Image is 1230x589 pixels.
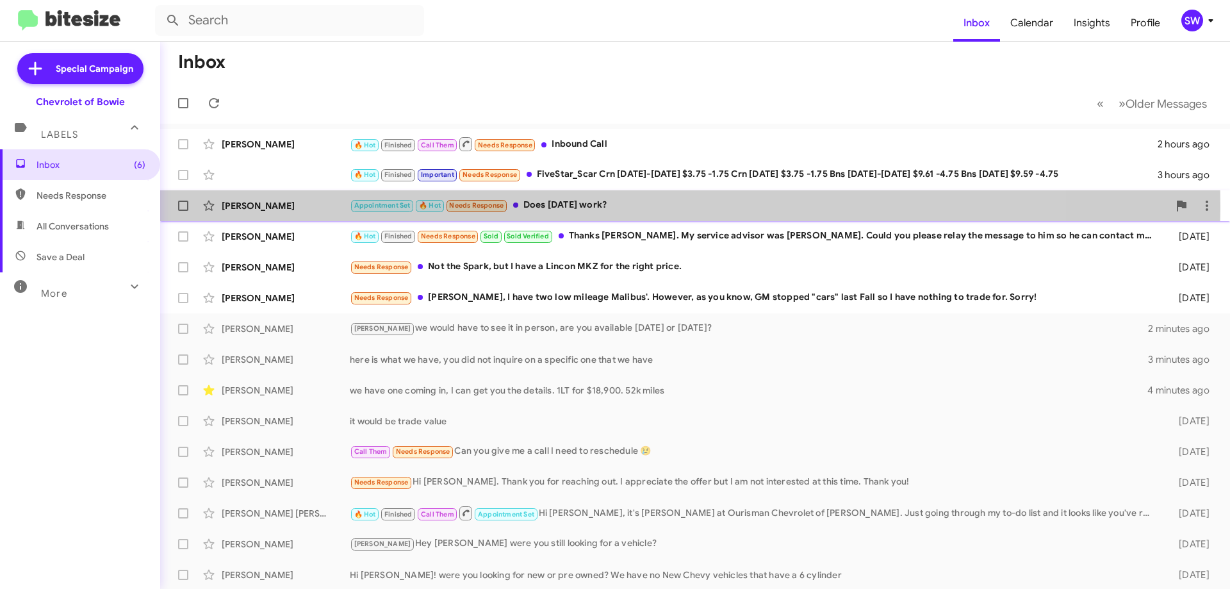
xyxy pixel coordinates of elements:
input: Search [155,5,424,36]
span: Needs Response [354,478,409,486]
span: « [1097,95,1104,112]
span: [PERSON_NAME] [354,324,411,333]
div: Inbound Call [350,136,1158,152]
div: 4 minutes ago [1147,384,1220,397]
div: [PERSON_NAME] [222,292,350,304]
div: 2 hours ago [1158,138,1220,151]
div: [PERSON_NAME] [222,138,350,151]
span: Labels [41,129,78,140]
div: [PERSON_NAME] [222,230,350,243]
span: » [1119,95,1126,112]
div: Can you give me a call I need to reschedule 😢 [350,444,1158,459]
div: [DATE] [1158,261,1220,274]
span: Call Them [354,447,388,456]
div: [PERSON_NAME] [222,415,350,427]
div: [PERSON_NAME] [222,568,350,581]
a: Inbox [953,4,1000,42]
span: Needs Response [421,232,475,240]
div: [PERSON_NAME] [222,476,350,489]
div: [DATE] [1158,538,1220,551]
div: Hi [PERSON_NAME]! were you looking for new or pre owned? We have no New Chevy vehicles that have ... [350,568,1158,581]
span: Appointment Set [478,510,534,518]
span: Sold [484,232,498,240]
div: it would be trade value [350,415,1158,427]
nav: Page navigation example [1090,90,1215,117]
span: Special Campaign [56,62,133,75]
div: [PERSON_NAME] [222,353,350,366]
span: All Conversations [37,220,109,233]
span: Call Them [421,141,454,149]
span: Call Them [421,510,454,518]
h1: Inbox [178,52,225,72]
span: More [41,288,67,299]
div: [PERSON_NAME] [222,199,350,212]
div: Hi [PERSON_NAME]. Thank you for reaching out. I appreciate the offer but I am not interested at t... [350,475,1158,490]
div: [DATE] [1158,476,1220,489]
span: Sold Verified [507,232,549,240]
div: [PERSON_NAME] [222,445,350,458]
span: 🔥 Hot [354,141,376,149]
button: Previous [1089,90,1111,117]
span: Needs Response [478,141,532,149]
span: Finished [384,510,413,518]
div: we have one coming in, I can get you the details. 1LT for $18,900. 52k miles [350,384,1147,397]
div: [DATE] [1158,507,1220,520]
div: [PERSON_NAME] [222,322,350,335]
div: 3 minutes ago [1148,353,1220,366]
button: SW [1170,10,1216,31]
div: [PERSON_NAME] [222,261,350,274]
button: Next [1111,90,1215,117]
span: Older Messages [1126,97,1207,111]
a: Insights [1063,4,1120,42]
span: Needs Response [396,447,450,456]
div: 2 minutes ago [1148,322,1220,335]
span: 🔥 Hot [354,232,376,240]
span: (6) [134,158,145,171]
div: SW [1181,10,1203,31]
div: we would have to see it in person, are you available [DATE] or [DATE]? [350,321,1148,336]
div: [DATE] [1158,568,1220,581]
span: 🔥 Hot [419,201,441,210]
span: [PERSON_NAME] [354,540,411,548]
span: Needs Response [37,189,145,202]
div: [PERSON_NAME] [222,384,350,397]
div: Thanks [PERSON_NAME]. My service advisor was [PERSON_NAME]. Could you please relay the message to... [350,229,1158,244]
span: Important [421,170,454,179]
div: [PERSON_NAME] [222,538,350,551]
div: Hi [PERSON_NAME], it's [PERSON_NAME] at Ourisman Chevrolet of [PERSON_NAME]. Just going through m... [350,505,1158,521]
div: Not the Spark, but I have a Lincon MKZ for the right price. [350,260,1158,274]
span: Finished [384,141,413,149]
div: here is what we have, you did not inquire on a specific one that we have [350,353,1148,366]
span: Finished [384,170,413,179]
a: Calendar [1000,4,1063,42]
div: Chevrolet of Bowie [36,95,125,108]
span: Needs Response [463,170,517,179]
span: Needs Response [354,294,409,302]
div: [PERSON_NAME], I have two low mileage Malibus'. However, as you know, GM stopped "cars" last Fall... [350,290,1158,305]
div: 3 hours ago [1158,169,1220,181]
div: [PERSON_NAME] [PERSON_NAME] [222,507,350,520]
span: 🔥 Hot [354,170,376,179]
div: [DATE] [1158,415,1220,427]
span: 🔥 Hot [354,510,376,518]
div: Does [DATE] work? [350,198,1168,213]
span: Needs Response [449,201,504,210]
span: Inbox [37,158,145,171]
div: [DATE] [1158,445,1220,458]
div: FiveStar_Scar Crn [DATE]-[DATE] $3.75 -1.75 Crn [DATE] $3.75 -1.75 Bns [DATE]-[DATE] $9.61 -4.75 ... [350,167,1158,182]
span: Needs Response [354,263,409,271]
div: [DATE] [1158,230,1220,243]
a: Special Campaign [17,53,143,84]
span: Save a Deal [37,251,85,263]
div: [DATE] [1158,292,1220,304]
span: Appointment Set [354,201,411,210]
a: Profile [1120,4,1170,42]
div: Hey [PERSON_NAME] were you still looking for a vehicle? [350,536,1158,551]
span: Finished [384,232,413,240]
